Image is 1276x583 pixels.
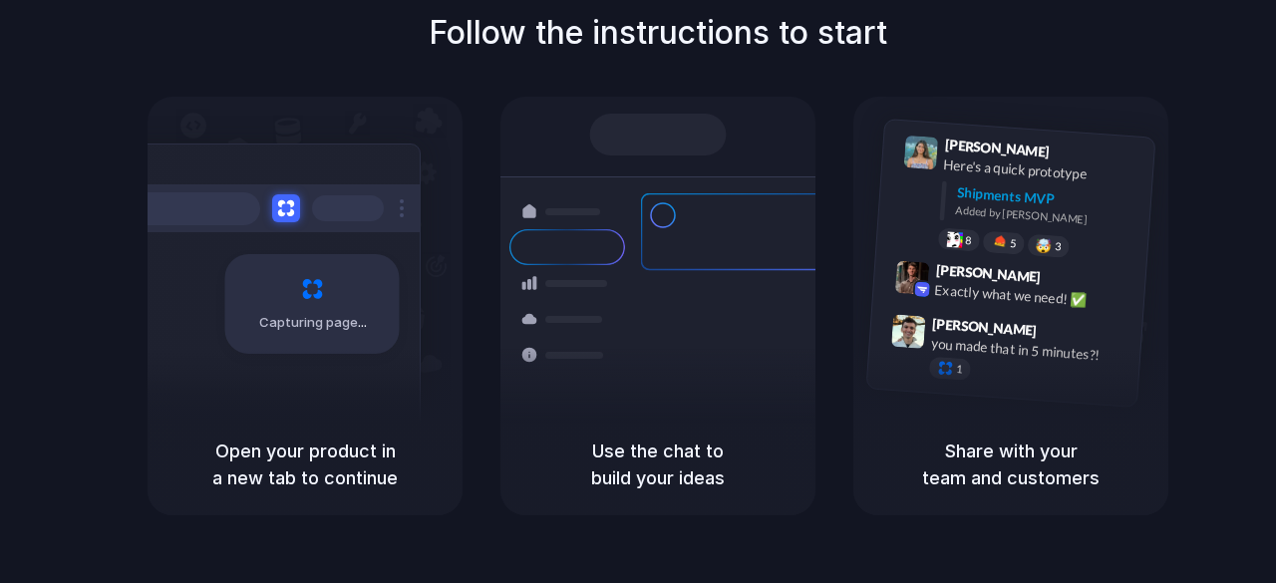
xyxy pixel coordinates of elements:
[1055,241,1062,252] span: 3
[877,437,1144,491] h5: Share with your team and customers
[955,202,1138,231] div: Added by [PERSON_NAME]
[429,9,887,57] h1: Follow the instructions to start
[934,280,1133,314] div: Exactly what we need! ✅
[930,333,1129,367] div: you made that in 5 minutes?!
[965,235,972,246] span: 8
[935,259,1041,288] span: [PERSON_NAME]
[1056,144,1097,167] span: 9:41 AM
[944,134,1050,162] span: [PERSON_NAME]
[943,154,1142,188] div: Here's a quick prototype
[1043,322,1084,346] span: 9:47 AM
[932,313,1038,342] span: [PERSON_NAME]
[956,364,963,375] span: 1
[1010,238,1017,249] span: 5
[1047,269,1088,293] span: 9:42 AM
[956,182,1140,215] div: Shipments MVP
[524,437,792,491] h5: Use the chat to build your ideas
[259,313,370,333] span: Capturing page
[1036,238,1053,253] div: 🤯
[171,437,439,491] h5: Open your product in a new tab to continue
